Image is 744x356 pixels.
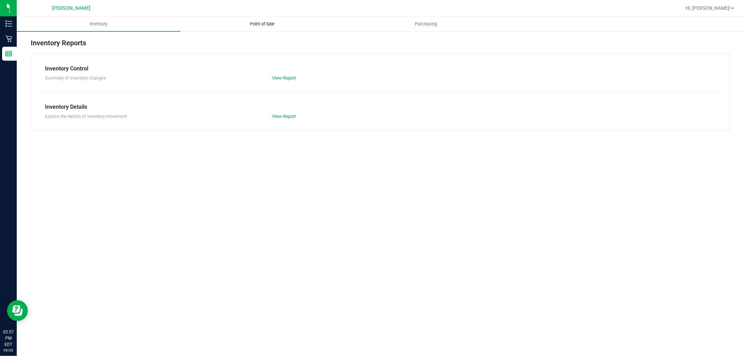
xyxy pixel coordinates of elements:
span: [PERSON_NAME] [52,5,90,11]
span: Summary of inventory changes [45,75,106,81]
iframe: Resource center [7,300,28,321]
a: Point of Sale [180,17,344,31]
a: View Report [272,75,296,81]
span: Point of Sale [241,21,284,27]
a: View Report [272,114,296,119]
inline-svg: Inventory [5,20,12,27]
div: Inventory Control [45,65,716,73]
span: Explore the details of inventory movement [45,114,127,119]
div: Inventory Details [45,103,716,111]
a: Purchasing [344,17,508,31]
p: 09/23 [3,348,14,353]
span: Purchasing [405,21,446,27]
a: Inventory [17,17,180,31]
div: Inventory Reports [31,38,730,54]
inline-svg: Reports [5,50,12,57]
p: 02:57 PM EDT [3,329,14,348]
inline-svg: Retail [5,35,12,42]
span: Inventory [80,21,117,27]
span: Hi, [PERSON_NAME]! [685,5,731,11]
